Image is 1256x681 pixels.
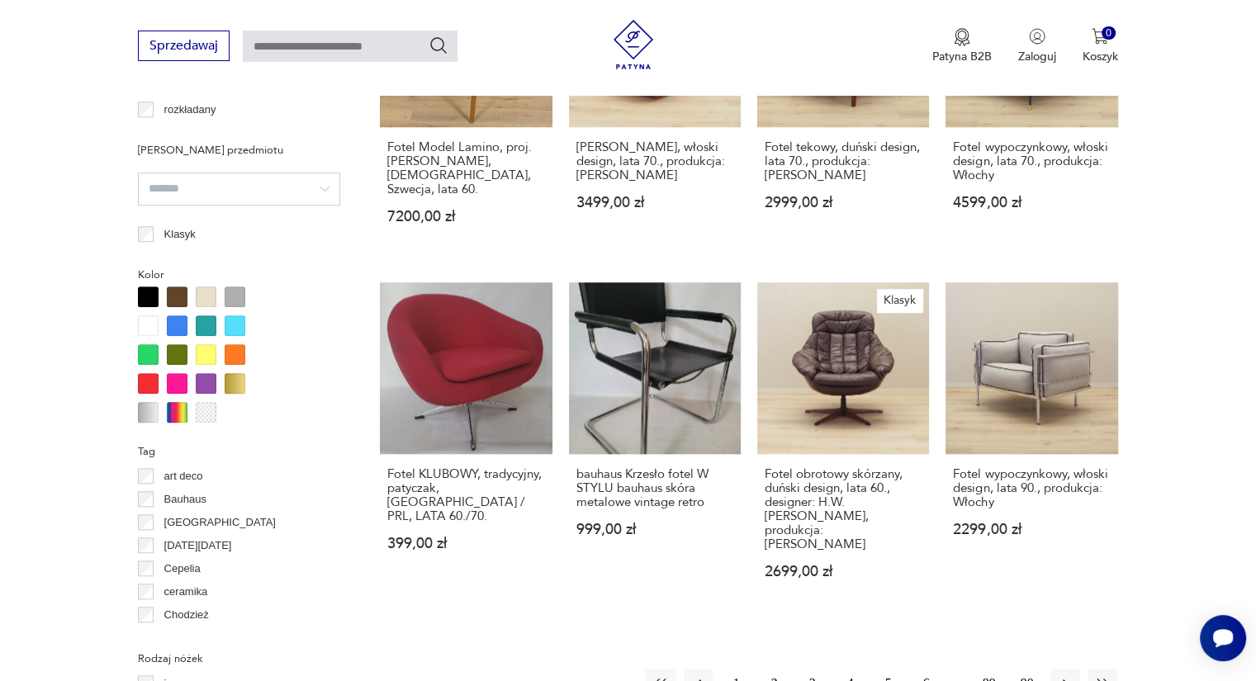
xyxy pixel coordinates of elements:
img: Ikonka użytkownika [1029,28,1045,45]
p: [DATE][DATE] [164,537,232,555]
h3: [PERSON_NAME], włoski design, lata 70., produkcja: [PERSON_NAME] [576,140,733,182]
img: Ikona medalu [954,28,970,46]
h3: Fotel Model Lamino, proj. [PERSON_NAME], [DEMOGRAPHIC_DATA], Szwecja, lata 60. [387,140,544,196]
h3: Fotel wypoczynkowy, włoski design, lata 70., produkcja: Włochy [953,140,1110,182]
a: Fotel wypoczynkowy, włoski design, lata 90., produkcja: WłochyFotel wypoczynkowy, włoski design, ... [946,282,1117,611]
iframe: Smartsupp widget button [1200,615,1246,661]
p: Ćmielów [164,629,206,647]
p: 399,00 zł [387,537,544,551]
p: 4599,00 zł [953,196,1110,210]
p: 2999,00 zł [765,196,922,210]
p: 2299,00 zł [953,523,1110,537]
p: 2699,00 zł [765,565,922,579]
button: Sprzedawaj [138,31,230,61]
p: [PERSON_NAME] przedmiotu [138,141,340,159]
h3: Fotel obrotowy skórzany, duński design, lata 60., designer: H.W. [PERSON_NAME], produkcja: [PERSO... [765,467,922,551]
h3: Fotel tekowy, duński design, lata 70., produkcja: [PERSON_NAME] [765,140,922,182]
p: Tag [138,442,340,461]
p: Bauhaus [164,490,206,508]
a: Fotel KLUBOWY, tradycyjny, patyczak, DDR / PRL, LATA 60./70.Fotel KLUBOWY, tradycyjny, patyczak, ... [380,282,552,611]
div: 0 [1102,26,1116,40]
h3: Fotel KLUBOWY, tradycyjny, patyczak, [GEOGRAPHIC_DATA] / PRL, LATA 60./70. [387,467,544,523]
p: 999,00 zł [576,523,733,537]
p: Koszyk [1083,49,1118,64]
p: rozkładany [164,101,216,119]
p: Rodzaj nóżek [138,650,340,668]
button: Zaloguj [1018,28,1056,64]
a: Ikona medaluPatyna B2B [932,28,992,64]
a: KlasykFotel obrotowy skórzany, duński design, lata 60., designer: H.W. Klein, produkcja: BraminFo... [757,282,929,611]
p: Klasyk [164,225,196,244]
h3: bauhaus Krzesło fotel W STYLU bauhaus skóra metalowe vintage retro [576,467,733,509]
p: Zaloguj [1018,49,1056,64]
h3: Fotel wypoczynkowy, włoski design, lata 90., produkcja: Włochy [953,467,1110,509]
img: Ikona koszyka [1092,28,1108,45]
p: Patyna B2B [932,49,992,64]
p: Chodzież [164,606,209,624]
p: ceramika [164,583,208,601]
button: Patyna B2B [932,28,992,64]
a: bauhaus Krzesło fotel W STYLU bauhaus skóra metalowe vintage retrobauhaus Krzesło fotel W STYLU b... [569,282,741,611]
p: Kolor [138,266,340,284]
p: 3499,00 zł [576,196,733,210]
img: Patyna - sklep z meblami i dekoracjami vintage [609,20,658,69]
p: Cepelia [164,560,201,578]
button: Szukaj [429,35,448,55]
p: 7200,00 zł [387,210,544,224]
p: art deco [164,467,203,485]
button: 0Koszyk [1083,28,1118,64]
p: [GEOGRAPHIC_DATA] [164,513,276,532]
a: Sprzedawaj [138,41,230,53]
